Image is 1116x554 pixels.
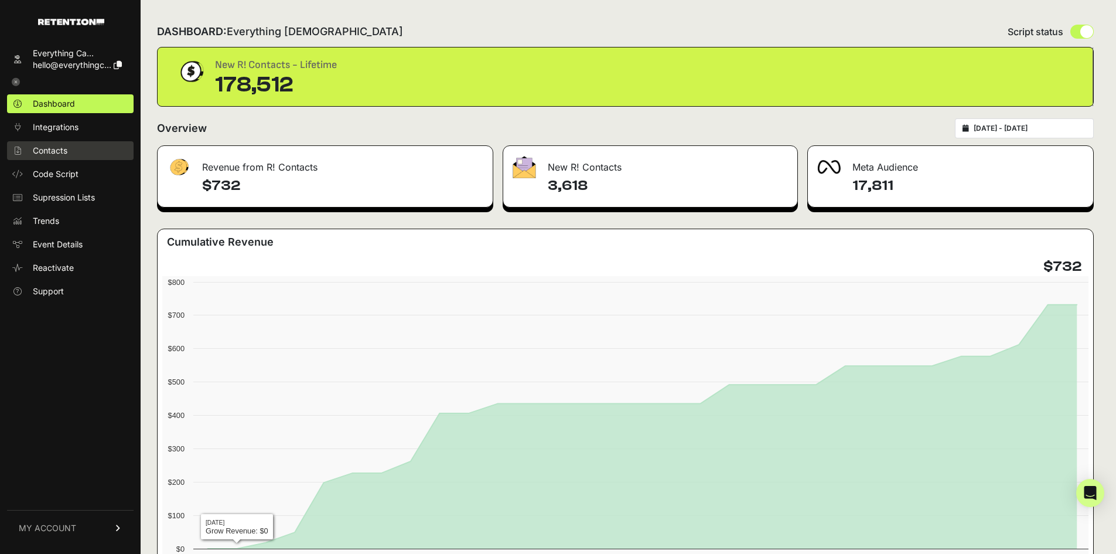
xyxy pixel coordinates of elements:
span: Support [33,286,64,297]
img: fa-envelope-19ae18322b30453b285274b1b8af3d052b27d846a4fbe8435d1a52b978f639a2.png [513,156,536,178]
div: Revenue from R! Contacts [158,146,493,181]
span: Everything [DEMOGRAPHIC_DATA] [227,25,403,38]
h2: DASHBOARD: [157,23,403,40]
img: dollar-coin-05c43ed7efb7bc0c12610022525b4bbbb207c7efeef5aecc26f025e68dcafac9.png [176,57,206,86]
a: Event Details [7,235,134,254]
img: fa-dollar-13500eef13a19c4ab2b9ed9ad552e47b0d9fc28b02b83b90ba0e00f96d6372e9.png [167,156,190,179]
a: Contacts [7,141,134,160]
div: Meta Audience [808,146,1093,181]
text: $0 [176,545,185,553]
a: Dashboard [7,94,134,113]
h4: 3,618 [548,176,787,195]
a: Supression Lists [7,188,134,207]
span: Integrations [33,121,79,133]
div: Everything Ca... [33,47,122,59]
h3: Cumulative Revenue [167,234,274,250]
a: Integrations [7,118,134,137]
a: Trends [7,212,134,230]
span: Contacts [33,145,67,157]
text: $600 [168,344,185,353]
div: Open Intercom Messenger [1076,479,1104,507]
text: $400 [168,411,185,420]
a: Code Script [7,165,134,183]
a: Everything Ca... hello@everythingc... [7,44,134,74]
a: Support [7,282,134,301]
text: $100 [168,511,185,520]
text: $200 [168,478,185,487]
img: Retention.com [38,19,104,25]
div: 178,512 [215,73,337,97]
a: Reactivate [7,259,134,277]
text: $300 [168,444,185,453]
text: $500 [168,378,185,386]
a: MY ACCOUNT [7,510,134,546]
span: Script status [1008,25,1063,39]
h4: 17,811 [852,176,1084,195]
span: Reactivate [33,262,74,274]
span: Event Details [33,239,83,250]
span: Dashboard [33,98,75,110]
h2: Overview [157,120,207,137]
span: Supression Lists [33,192,95,203]
div: New R! Contacts - Lifetime [215,57,337,73]
span: MY ACCOUNT [19,522,76,534]
h4: $732 [1043,257,1081,276]
div: New R! Contacts [503,146,797,181]
text: $700 [168,311,185,320]
span: Code Script [33,168,79,180]
text: $800 [168,278,185,287]
span: hello@everythingc... [33,60,111,70]
img: fa-meta-2f981b61bb99beabf952f7030308934f19ce035c18b003e963880cc3fabeebb7.png [817,160,841,174]
h4: $732 [202,176,483,195]
span: Trends [33,215,59,227]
